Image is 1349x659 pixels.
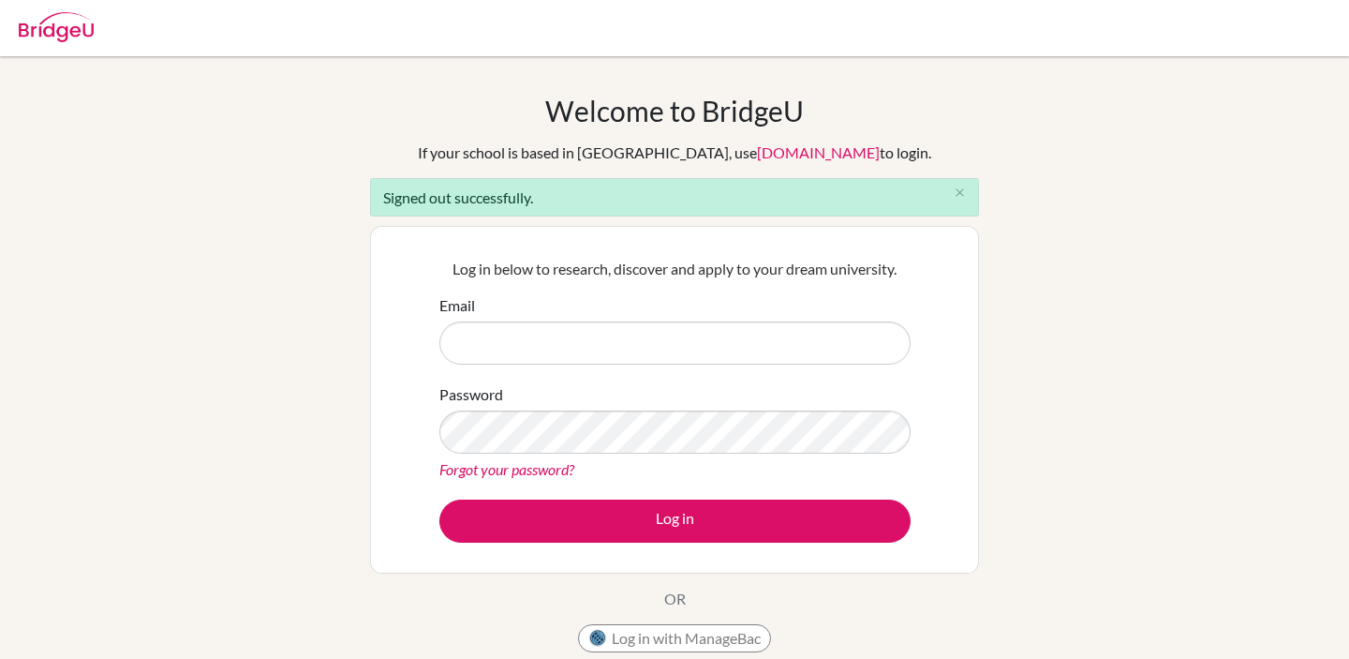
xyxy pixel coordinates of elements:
a: Forgot your password? [439,460,574,478]
button: Log in with ManageBac [578,624,771,652]
label: Password [439,383,503,406]
label: Email [439,294,475,317]
a: [DOMAIN_NAME] [757,143,880,161]
p: OR [664,588,686,610]
button: Log in [439,500,911,543]
img: Bridge-U [19,12,94,42]
button: Close [941,179,978,207]
h1: Welcome to BridgeU [545,94,804,127]
div: Signed out successfully. [370,178,979,217]
div: If your school is based in [GEOGRAPHIC_DATA], use to login. [418,142,931,164]
i: close [953,186,967,200]
p: Log in below to research, discover and apply to your dream university. [439,258,911,280]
